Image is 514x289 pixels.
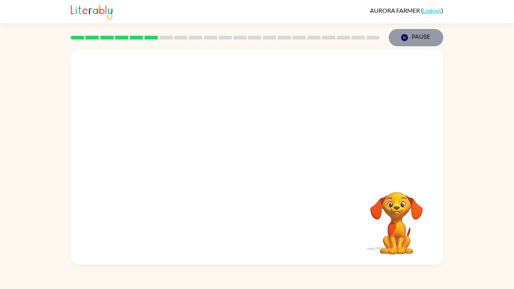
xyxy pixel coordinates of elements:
[71,3,113,20] img: Literably
[423,7,441,14] a: Logout
[389,29,443,46] button: Pause
[370,7,421,14] span: AURORA FARMER
[359,180,434,256] video: Your browser must support playing .mp4 files to use Literably. Please try using another browser.
[370,7,443,14] div: ( )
